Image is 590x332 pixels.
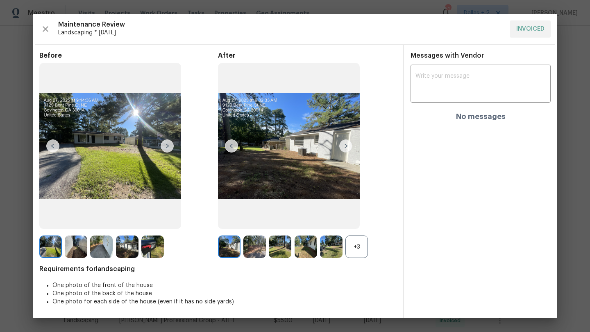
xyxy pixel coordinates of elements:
[52,289,397,298] li: One photo of the back of the house
[58,29,503,37] span: Landscaping * [DATE]
[52,298,397,306] li: One photo for each side of the house (even if it has no side yards)
[218,52,397,60] span: After
[39,52,218,60] span: Before
[339,139,352,153] img: right-chevron-button-url
[345,236,368,258] div: +3
[52,281,397,289] li: One photo of the front of the house
[58,20,503,29] span: Maintenance Review
[46,139,59,153] img: left-chevron-button-url
[456,112,506,121] h4: No messages
[161,139,174,153] img: right-chevron-button-url
[39,265,397,273] span: Requirements for landscaping
[225,139,238,153] img: left-chevron-button-url
[411,52,484,59] span: Messages with Vendor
